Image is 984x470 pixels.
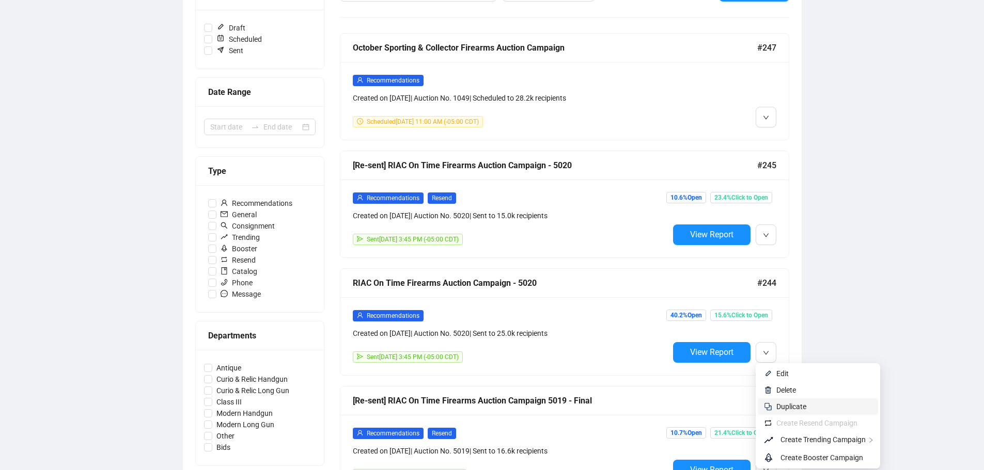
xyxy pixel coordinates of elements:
[780,453,863,462] span: Create Booster Campaign
[357,236,363,242] span: send
[212,362,245,374] span: Antique
[367,312,419,319] span: Recommendations
[212,430,239,442] span: Other
[764,419,772,427] img: retweet.svg
[357,353,363,360] span: send
[764,402,772,411] img: svg+xml;base64,PHN2ZyB4bWxucz0iaHR0cDovL3d3dy53My5vcmcvMjAwMC9zdmciIHdpZHRoPSIyNCIgaGVpZ2h0PSIyNC...
[216,198,296,209] span: Recommendations
[367,118,479,125] span: Scheduled [DATE] 11:00 AM (-05:00 CDT)
[212,374,292,385] span: Curio & Relic Handgun
[357,430,363,436] span: user
[367,77,419,84] span: Recommendations
[216,243,261,254] span: Booster
[673,224,751,245] button: View Report
[357,312,363,318] span: user
[780,435,866,444] span: Create Trending Campaign
[353,328,669,339] div: Created on [DATE] | Auction No. 5020 | Sent to 25.0k recipients
[210,121,247,133] input: Start date
[216,277,257,288] span: Phone
[763,350,769,356] span: down
[221,210,228,218] span: mail
[212,34,266,45] span: Scheduled
[263,121,300,133] input: End date
[212,22,249,34] span: Draft
[776,402,806,411] span: Duplicate
[710,192,772,203] span: 23.4% Click to Open
[221,222,228,229] span: search
[353,394,757,407] div: [Re-sent] RIAC On Time Firearms Auction Campaign 5019 - Final
[776,386,796,394] span: Delete
[221,245,228,252] span: rocket
[216,220,279,232] span: Consignment
[357,195,363,201] span: user
[221,290,228,297] span: message
[353,92,669,104] div: Created on [DATE] | Auction No. 1049 | Scheduled to 28.2k recipients
[251,123,259,131] span: to
[367,353,459,361] span: Sent [DATE] 3:45 PM (-05:00 CDT)
[428,192,456,204] span: Resend
[763,232,769,238] span: down
[216,254,260,266] span: Resend
[690,230,733,239] span: View Report
[757,41,776,54] span: #247
[868,437,874,443] span: right
[212,45,247,56] span: Sent
[353,159,757,172] div: [Re-sent] RIAC On Time Firearms Auction Campaign - 5020
[340,151,789,258] a: [Re-sent] RIAC On Time Firearms Auction Campaign - 5020#245userRecommendationsResendCreated on [D...
[353,445,669,457] div: Created on [DATE] | Auction No. 5019 | Sent to 16.6k recipients
[690,347,733,357] span: View Report
[208,329,311,342] div: Departments
[666,310,706,321] span: 40.2% Open
[221,279,228,286] span: phone
[208,165,311,177] div: Type
[666,192,706,203] span: 10.6% Open
[251,123,259,131] span: swap-right
[710,310,772,321] span: 15.6% Click to Open
[340,268,789,376] a: RIAC On Time Firearms Auction Campaign - 5020#244userRecommendationsCreated on [DATE]| Auction No...
[357,118,363,124] span: clock-circle
[428,428,456,439] span: Resend
[212,385,293,396] span: Curio & Relic Long Gun
[764,386,772,394] img: svg+xml;base64,PHN2ZyB4bWxucz0iaHR0cDovL3d3dy53My5vcmcvMjAwMC9zdmciIHhtbG5zOnhsaW5rPSJodHRwOi8vd3...
[357,77,363,83] span: user
[216,266,261,277] span: Catalog
[216,232,264,243] span: Trending
[216,209,261,220] span: General
[764,451,776,464] span: rocket
[353,210,669,221] div: Created on [DATE] | Auction No. 5020 | Sent to 15.0k recipients
[212,408,277,419] span: Modern Handgun
[212,419,278,430] span: Modern Long Gun
[221,199,228,206] span: user
[757,159,776,172] span: #245
[212,396,246,408] span: Class III
[221,256,228,263] span: retweet
[776,369,789,378] span: Edit
[208,86,311,99] div: Date Range
[216,288,265,300] span: Message
[340,33,789,140] a: October Sporting & Collector Firearms Auction Campaign#247userRecommendationsCreated on [DATE]| A...
[710,427,772,439] span: 21.4% Click to Open
[367,430,419,437] span: Recommendations
[763,115,769,121] span: down
[221,233,228,240] span: rise
[367,236,459,243] span: Sent [DATE] 3:45 PM (-05:00 CDT)
[764,434,776,446] span: rise
[764,369,772,378] img: svg+xml;base64,PHN2ZyB4bWxucz0iaHR0cDovL3d3dy53My5vcmcvMjAwMC9zdmciIHhtbG5zOnhsaW5rPSJodHRwOi8vd3...
[757,277,776,289] span: #244
[221,267,228,274] span: book
[353,41,757,54] div: October Sporting & Collector Firearms Auction Campaign
[353,277,757,289] div: RIAC On Time Firearms Auction Campaign - 5020
[673,342,751,363] button: View Report
[666,427,706,439] span: 10.7% Open
[776,419,857,427] span: Create Resend Campaign
[367,195,419,202] span: Recommendations
[212,442,235,453] span: Bids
